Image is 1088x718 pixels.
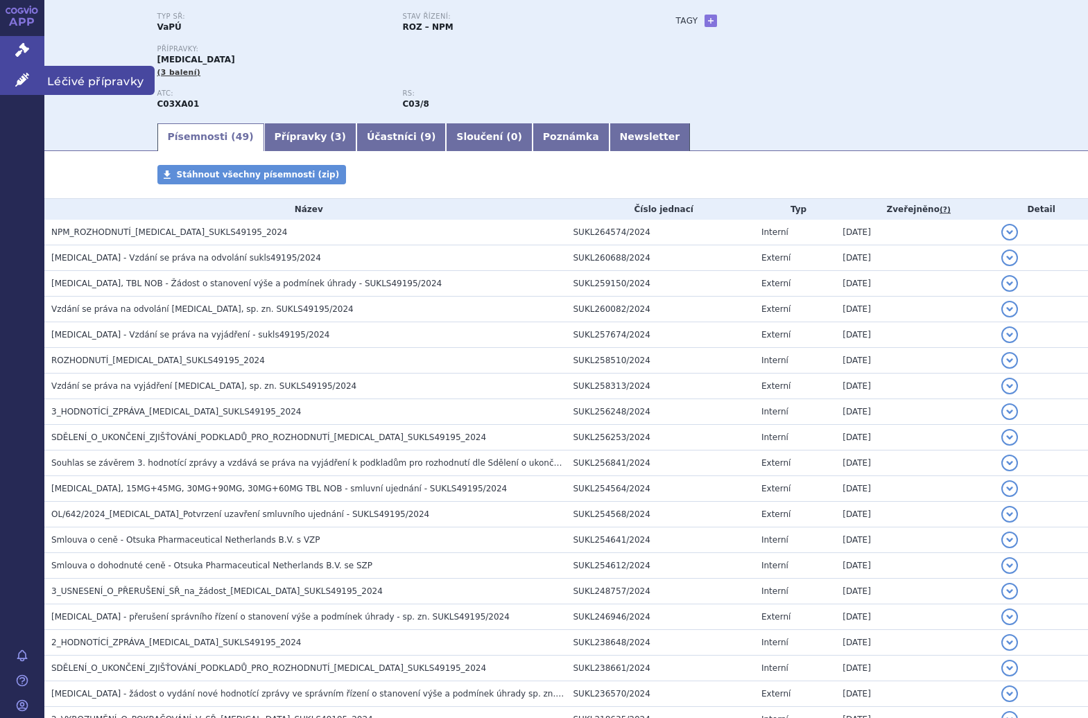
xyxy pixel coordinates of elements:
[356,123,446,151] a: Účastníci (9)
[567,604,754,630] td: SUKL246946/2024
[705,15,717,27] a: +
[567,553,754,579] td: SUKL254612/2024
[1001,429,1018,446] button: detail
[51,330,329,340] span: JINARC - Vzdání se práva na vyjádření - sukls49195/2024
[761,663,788,673] span: Interní
[761,432,788,442] span: Interní
[533,123,610,151] a: Poznámka
[567,374,754,399] td: SUKL258313/2024
[157,45,648,53] p: Přípravky:
[157,68,201,77] span: (3 balení)
[761,356,788,365] span: Interní
[335,131,342,142] span: 3
[567,527,754,553] td: SUKL254641/2024
[51,279,442,288] span: JINARC, TBL NOB - Žádost o stanovení výše a podmínek úhrady - SUKLS49195/2024
[940,205,951,215] abbr: (?)
[51,689,635,699] span: JINARC - žádost o vydání nové hodnotící zprávy ve správním řízení o stanovení výše a podmínek úhr...
[761,253,791,263] span: Externí
[567,297,754,322] td: SUKL260082/2024
[51,561,372,570] span: Smlouva o dohodnuté ceně - Otsuka Pharmaceutical Netherlands B.V. se SZP
[761,535,788,545] span: Interní
[836,656,994,681] td: [DATE]
[836,399,994,425] td: [DATE]
[567,425,754,450] td: SUKL256253/2024
[836,553,994,579] td: [DATE]
[51,253,321,263] span: JINARC - Vzdání se práva na odvolání sukls49195/2024
[836,199,994,220] th: Zveřejněno
[236,131,249,142] span: 49
[761,638,788,647] span: Interní
[511,131,518,142] span: 0
[51,356,265,365] span: ROZHODNUTÍ_JINARC_SUKLS49195_2024
[51,407,302,417] span: 3_HODNOTÍCÍ_ZPRÁVA_JINARC_SUKLS49195_2024
[1001,224,1018,240] button: detail
[157,89,389,98] p: ATC:
[754,199,836,220] th: Typ
[567,502,754,527] td: SUKL254568/2024
[836,297,994,322] td: [DATE]
[761,561,788,570] span: Interní
[157,22,182,32] strong: VaPÚ
[1001,557,1018,574] button: detail
[567,399,754,425] td: SUKL256248/2024
[761,586,788,596] span: Interní
[1001,378,1018,394] button: detail
[1001,660,1018,676] button: detail
[836,527,994,553] td: [DATE]
[44,199,567,220] th: Název
[567,322,754,348] td: SUKL257674/2024
[1001,608,1018,625] button: detail
[761,330,791,340] span: Externí
[676,12,698,29] h3: Tagy
[157,99,200,109] strong: TOLVAPTAN
[567,220,754,245] td: SUKL264574/2024
[836,348,994,374] td: [DATE]
[1001,352,1018,369] button: detail
[51,638,302,647] span: 2_HODNOTÍCÍ_ZPRÁVA_JINARC_SUKLS49195_2024
[761,484,791,493] span: Externí
[836,502,994,527] td: [DATE]
[567,681,754,707] td: SUKL236570/2024
[567,476,754,502] td: SUKL254564/2024
[157,165,347,184] a: Stáhnout všechny písemnosti (zip)
[51,304,354,314] span: Vzdání se práva na odvolání JINARC, sp. zn. SUKLS49195/2024
[1001,634,1018,651] button: detail
[567,579,754,604] td: SUKL248757/2024
[1001,301,1018,317] button: detail
[446,123,532,151] a: Sloučení (0)
[1001,480,1018,497] button: detail
[836,579,994,604] td: [DATE]
[157,123,264,151] a: Písemnosti (49)
[761,304,791,314] span: Externí
[567,271,754,297] td: SUKL259150/2024
[836,245,994,271] td: [DATE]
[424,131,431,142] span: 9
[1001,685,1018,702] button: detail
[610,123,691,151] a: Newsletter
[51,509,429,519] span: OL/642/2024_Jinarc_Potvrzení uzavření smluvního ujednání - SUKLS49195/2024
[761,407,788,417] span: Interní
[567,630,754,656] td: SUKL238648/2024
[761,612,791,622] span: Externí
[836,220,994,245] td: [DATE]
[836,681,994,707] td: [DATE]
[1001,532,1018,548] button: detail
[51,458,921,468] span: Souhlas se závěrem 3. hodnotící zprávy a vzdává se práva na vyjádření k podkladům pro rozhodnutí ...
[836,604,994,630] td: [DATE]
[51,381,356,391] span: Vzdání se práva na vyjádření JINARC, sp. zn. SUKLS49195/2024
[836,271,994,297] td: [DATE]
[761,279,791,288] span: Externí
[1001,455,1018,471] button: detail
[1001,583,1018,599] button: detail
[1001,249,1018,266] button: detail
[51,663,486,673] span: SDĚLENÍ_O_UKONČENÍ_ZJIŠŤOVÁNÍ_PODKLADŮ_PRO_ROZHODNUTÍ_JINARC_SUKLS49195_2024
[51,586,383,596] span: 3_USNESENÍ_O_PŘERUŠENÍ_SŘ_na_žádost_JINARC_SUKLS49195_2024
[1001,403,1018,420] button: detail
[403,12,634,21] p: Stav řízení:
[1001,326,1018,343] button: detail
[567,450,754,476] td: SUKL256841/2024
[567,348,754,374] td: SUKL258510/2024
[761,227,788,237] span: Interní
[567,199,754,220] th: Číslo jednací
[264,123,356,151] a: Přípravky (3)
